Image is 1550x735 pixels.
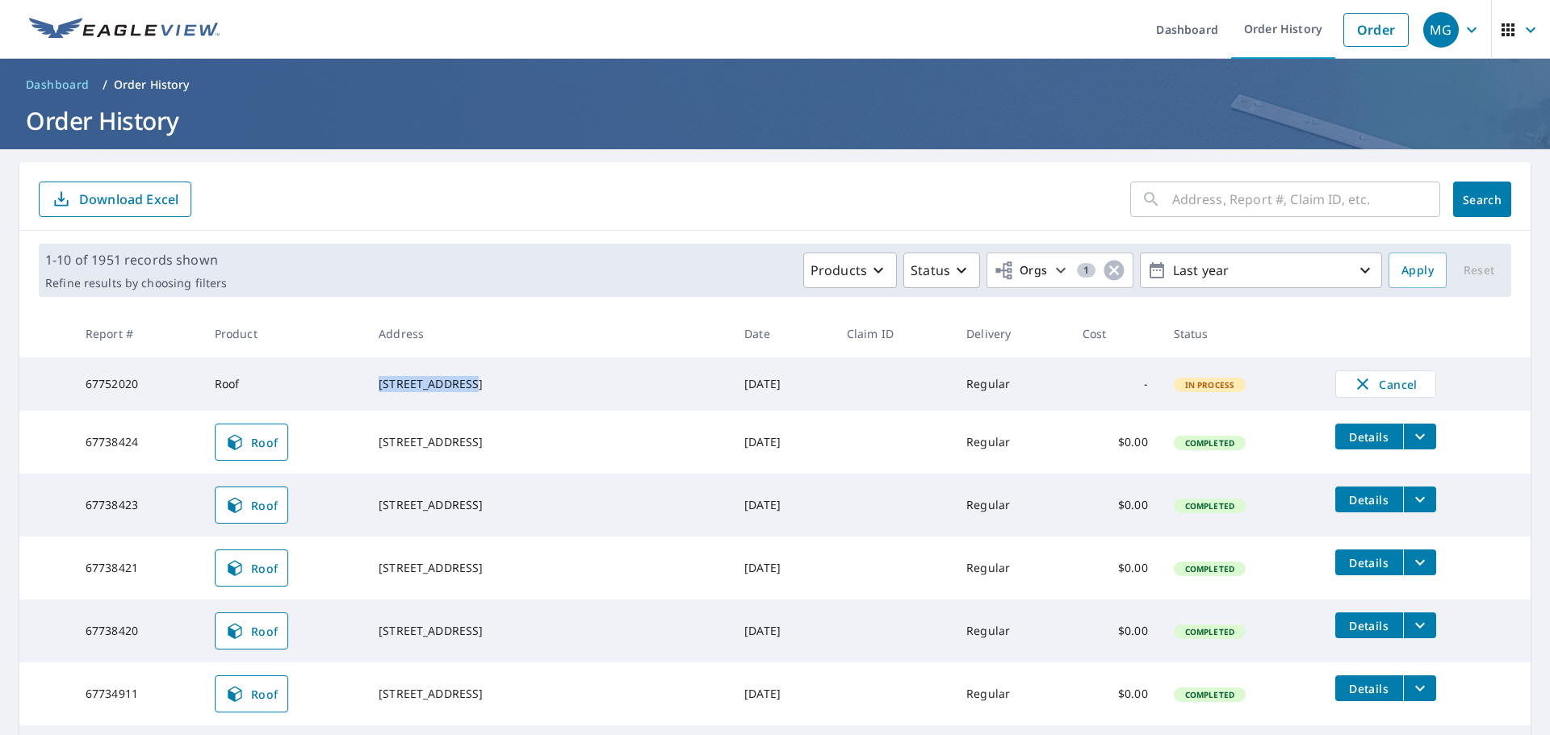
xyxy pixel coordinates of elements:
[1070,537,1161,599] td: $0.00
[39,182,191,217] button: Download Excel
[1070,474,1161,537] td: $0.00
[225,684,279,704] span: Roof
[1403,675,1436,701] button: filesDropdownBtn-67734911
[1070,599,1161,662] td: $0.00
[215,675,289,712] a: Roof
[79,190,178,208] p: Download Excel
[1140,253,1382,288] button: Last year
[1345,555,1393,570] span: Details
[225,558,279,578] span: Roof
[29,18,220,42] img: EV Logo
[1335,424,1403,449] button: detailsBtn-67738424
[911,261,950,280] p: Status
[19,72,96,98] a: Dashboard
[731,411,834,474] td: [DATE]
[953,310,1069,357] th: Delivery
[803,253,897,288] button: Products
[731,662,834,725] td: [DATE]
[1401,261,1434,281] span: Apply
[379,623,718,639] div: [STREET_ADDRESS]
[1345,681,1393,696] span: Details
[379,434,718,450] div: [STREET_ADDRESS]
[953,662,1069,725] td: Regular
[73,310,202,357] th: Report #
[1335,549,1403,575] button: detailsBtn-67738421
[225,621,279,641] span: Roof
[1403,424,1436,449] button: filesDropdownBtn-67738424
[903,253,980,288] button: Status
[26,77,90,93] span: Dashboard
[1343,13,1409,47] a: Order
[225,495,279,515] span: Roof
[953,411,1069,474] td: Regular
[1070,411,1161,474] td: $0.00
[811,261,867,280] p: Products
[73,411,202,474] td: 67738424
[731,357,834,411] td: [DATE]
[1345,618,1393,633] span: Details
[45,276,227,290] p: Refine results by choosing filters
[987,253,1133,288] button: Orgs1
[1403,549,1436,575] button: filesDropdownBtn-67738421
[731,310,834,357] th: Date
[114,77,190,93] p: Order History
[202,310,366,357] th: Product
[1175,626,1244,637] span: Completed
[73,537,202,599] td: 67738421
[103,75,107,94] li: /
[834,310,953,357] th: Claim ID
[731,537,834,599] td: [DATE]
[379,376,718,392] div: [STREET_ADDRESS]
[1175,563,1244,574] span: Completed
[1175,500,1244,512] span: Completed
[215,549,289,587] a: Roof
[1161,310,1322,357] th: Status
[1389,253,1447,288] button: Apply
[994,261,1048,281] span: Orgs
[45,250,227,269] p: 1-10 of 1951 records shown
[1423,12,1459,48] div: MG
[953,357,1069,411] td: Regular
[1335,675,1403,701] button: detailsBtn-67734911
[1175,437,1244,449] span: Completed
[202,357,366,411] td: Roof
[1335,612,1403,638] button: detailsBtn-67738420
[1345,429,1393,445] span: Details
[731,474,834,537] td: [DATE]
[1070,357,1161,411] td: -
[953,599,1069,662] td: Regular
[1403,487,1436,512] button: filesDropdownBtn-67738423
[73,662,202,725] td: 67734911
[953,474,1069,537] td: Regular
[731,599,834,662] td: [DATE]
[953,537,1069,599] td: Regular
[1345,492,1393,507] span: Details
[1466,192,1498,207] span: Search
[73,357,202,411] td: 67752020
[73,599,202,662] td: 67738420
[1403,612,1436,638] button: filesDropdownBtn-67738420
[1167,257,1355,285] p: Last year
[19,104,1531,137] h1: Order History
[1175,689,1244,700] span: Completed
[1175,379,1245,390] span: In Process
[215,487,289,524] a: Roof
[379,560,718,576] div: [STREET_ADDRESS]
[1077,265,1095,276] span: 1
[1335,487,1403,512] button: detailsBtn-67738423
[1352,374,1419,394] span: Cancel
[1335,370,1436,398] button: Cancel
[1070,662,1161,725] td: $0.00
[225,432,279,452] span: Roof
[215,424,289,461] a: Roof
[1172,177,1440,222] input: Address, Report #, Claim ID, etc.
[215,612,289,649] a: Roof
[19,72,1531,98] nav: breadcrumb
[73,474,202,537] td: 67738423
[379,686,718,702] div: [STREET_ADDRESS]
[366,310,731,357] th: Address
[1070,310,1161,357] th: Cost
[379,497,718,513] div: [STREET_ADDRESS]
[1453,182,1511,217] button: Search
